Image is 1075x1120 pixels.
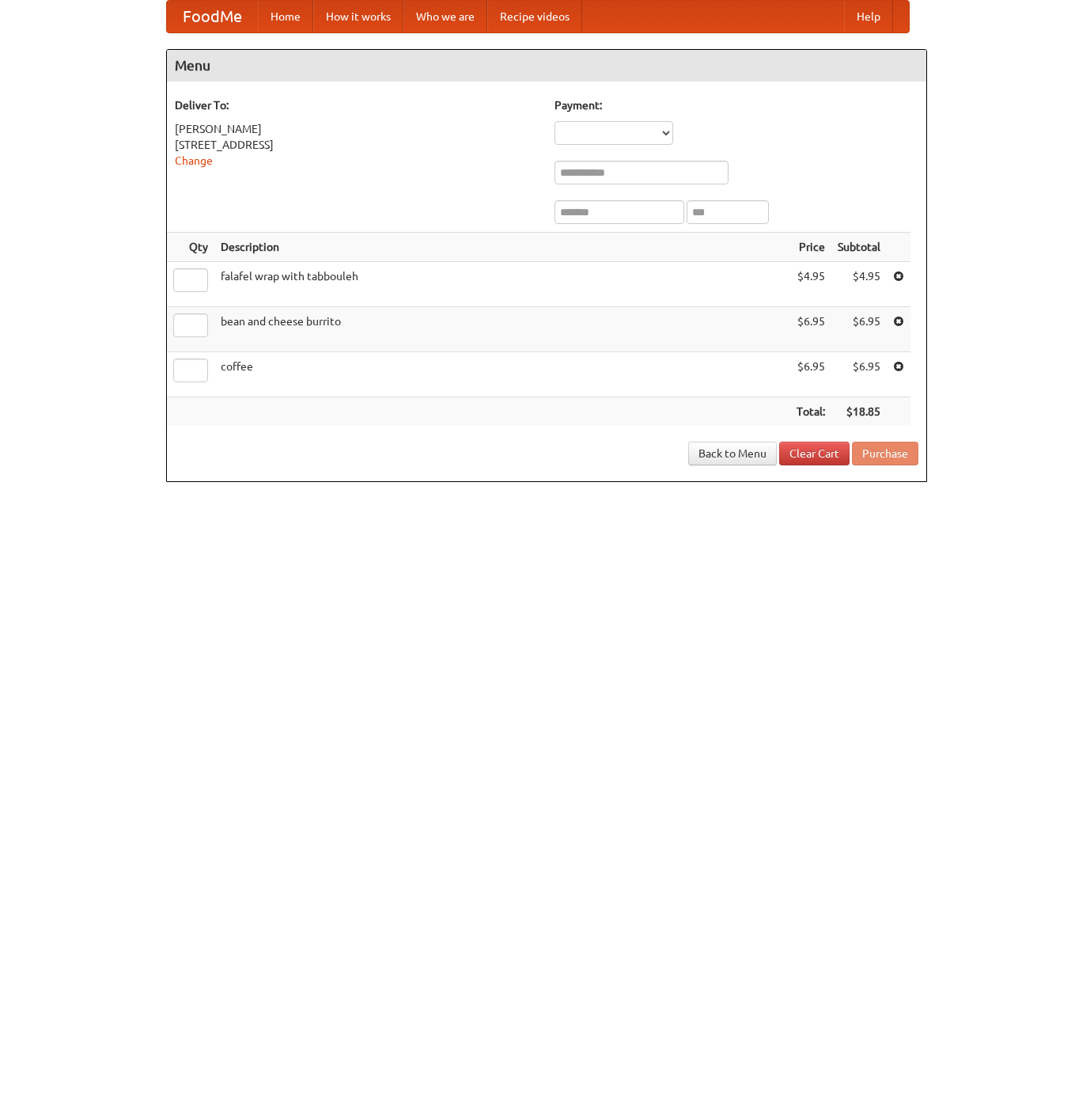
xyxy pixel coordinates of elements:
[790,397,831,427] th: Total:
[831,233,887,262] th: Subtotal
[779,442,850,465] a: Clear Cart
[555,97,918,113] h5: Payment:
[790,233,831,262] th: Price
[844,1,893,32] a: Help
[258,1,313,32] a: Home
[214,307,790,352] td: bean and cheese burrito
[487,1,582,32] a: Recipe videos
[688,442,777,465] a: Back to Menu
[167,1,258,32] a: FoodMe
[214,233,790,262] th: Description
[175,121,539,137] div: [PERSON_NAME]
[175,154,213,167] a: Change
[313,1,403,32] a: How it works
[403,1,487,32] a: Who we are
[214,352,790,397] td: coffee
[175,97,539,113] h5: Deliver To:
[831,397,887,427] th: $18.85
[831,262,887,307] td: $4.95
[790,352,831,397] td: $6.95
[790,262,831,307] td: $4.95
[175,137,539,153] div: [STREET_ADDRESS]
[167,233,214,262] th: Qty
[214,262,790,307] td: falafel wrap with tabbouleh
[852,442,918,465] button: Purchase
[831,352,887,397] td: $6.95
[831,307,887,352] td: $6.95
[790,307,831,352] td: $6.95
[167,50,926,82] h4: Menu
